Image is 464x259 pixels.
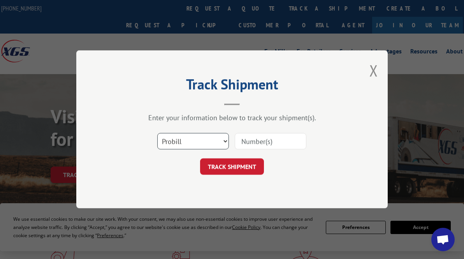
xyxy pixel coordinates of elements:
button: Close modal [369,60,378,81]
h2: Track Shipment [115,79,349,94]
div: Enter your information below to track your shipment(s). [115,114,349,122]
input: Number(s) [235,133,306,150]
div: Open chat [431,228,455,251]
button: TRACK SHIPMENT [200,159,264,175]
